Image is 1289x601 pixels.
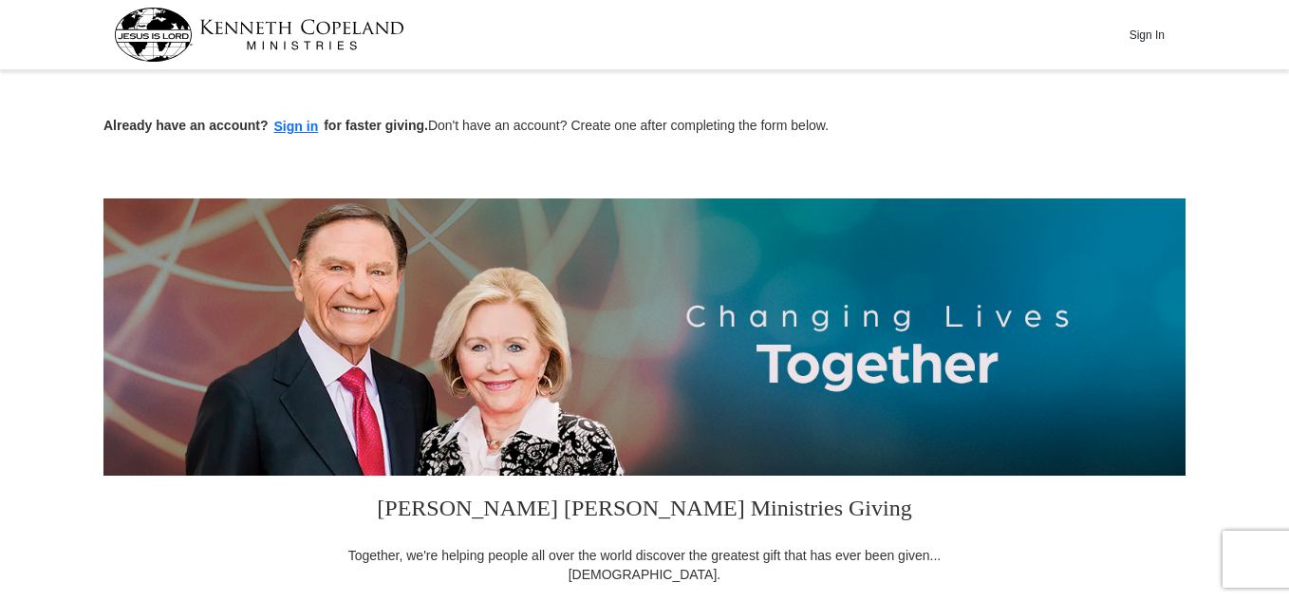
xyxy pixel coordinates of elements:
button: Sign in [269,116,325,138]
strong: Already have an account? for faster giving. [103,118,428,133]
img: kcm-header-logo.svg [114,8,404,62]
h3: [PERSON_NAME] [PERSON_NAME] Ministries Giving [336,476,953,546]
div: Together, we're helping people all over the world discover the greatest gift that has ever been g... [336,546,953,584]
p: Don't have an account? Create one after completing the form below. [103,116,1186,138]
button: Sign In [1118,20,1175,49]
